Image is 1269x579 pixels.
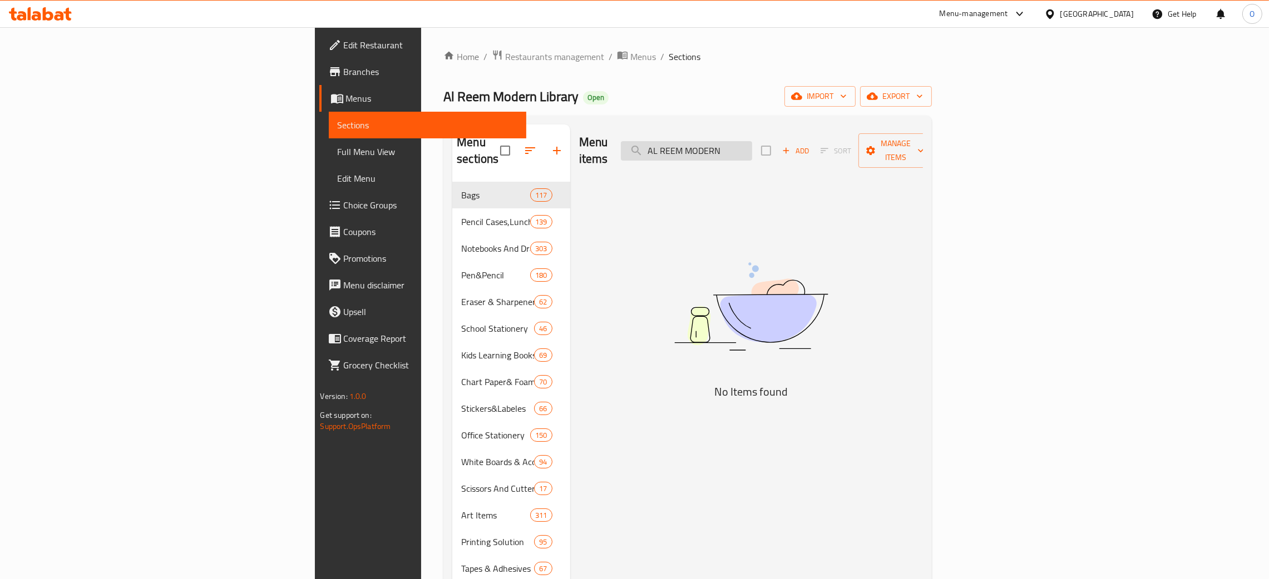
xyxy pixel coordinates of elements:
[517,137,544,164] span: Sort sections
[461,242,530,255] span: Notebooks And Drawing Books
[660,50,664,63] li: /
[329,138,527,165] a: Full Menu View
[338,172,518,185] span: Edit Menu
[583,91,609,104] div: Open
[535,483,551,494] span: 17
[349,389,367,403] span: 1.0.0
[579,134,608,167] h2: Menu items
[344,358,518,372] span: Grocery Checklist
[858,133,933,168] button: Manage items
[530,268,552,282] div: items
[319,352,527,378] a: Grocery Checklist
[319,325,527,352] a: Coverage Report
[531,217,551,227] span: 139
[344,198,518,212] span: Choice Groups
[530,508,552,522] div: items
[530,188,552,202] div: items
[793,89,847,103] span: import
[530,242,552,255] div: items
[534,375,552,388] div: items
[630,50,656,63] span: Menus
[319,192,527,218] a: Choice Groups
[534,402,552,415] div: items
[461,268,530,282] div: Pen&Pencil
[530,215,552,228] div: items
[461,428,530,442] span: Office Stationery
[452,448,570,475] div: White Boards & Accessories94
[492,49,604,64] a: Restaurants management
[461,562,534,575] span: Tapes & Adhesives
[344,252,518,265] span: Promotions
[344,305,518,318] span: Upsell
[461,508,530,522] span: Art Items
[940,7,1008,21] div: Menu-management
[505,50,604,63] span: Restaurants management
[534,482,552,495] div: items
[461,348,534,362] span: Kids Learning Books & Learning Toys
[860,86,932,107] button: export
[461,188,530,202] div: Bags
[534,348,552,362] div: items
[461,215,530,228] span: Pencil Cases,Lunch Box, Bags & Bottles
[319,272,527,298] a: Menu disclaimer
[319,218,527,245] a: Coupons
[784,86,856,107] button: import
[531,430,551,441] span: 150
[461,322,534,335] span: School Stationery
[534,455,552,468] div: items
[461,455,534,468] span: White Boards & Accessories
[583,93,609,102] span: Open
[344,225,518,238] span: Coupons
[544,137,570,164] button: Add section
[778,142,813,159] button: Add
[320,419,391,433] a: Support.OpsPlatform
[338,145,518,158] span: Full Menu View
[461,375,534,388] span: Chart Paper& Foam Board
[319,58,527,85] a: Branches
[621,141,752,161] input: search
[869,89,923,103] span: export
[461,535,534,548] span: Printing Solution
[443,49,932,64] nav: breadcrumb
[320,408,372,422] span: Get support on:
[531,510,551,521] span: 311
[461,482,534,495] div: Scissors And Cutter
[319,298,527,325] a: Upsell
[461,295,534,308] span: Eraser & Sharpener
[319,32,527,58] a: Edit Restaurant
[535,350,551,361] span: 69
[535,377,551,387] span: 70
[534,562,552,575] div: items
[534,322,552,335] div: items
[452,502,570,528] div: Art Items311
[1250,8,1255,20] span: O
[320,389,348,403] span: Version:
[452,235,570,262] div: Notebooks And Drawing Books303
[867,137,924,164] span: Manage items
[344,332,518,345] span: Coverage Report
[535,457,551,467] span: 94
[452,262,570,288] div: Pen&Pencil180
[781,144,811,157] span: Add
[452,208,570,235] div: Pencil Cases,Lunch Box, Bags & Bottles139
[535,323,551,334] span: 46
[531,243,551,254] span: 303
[669,50,700,63] span: Sections
[461,402,534,415] span: Stickers&Labeles
[344,278,518,292] span: Menu disclaimer
[534,295,552,308] div: items
[1060,8,1134,20] div: [GEOGRAPHIC_DATA]
[531,270,551,281] span: 180
[493,139,517,162] span: Select all sections
[452,315,570,342] div: School Stationery46
[778,142,813,159] span: Add item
